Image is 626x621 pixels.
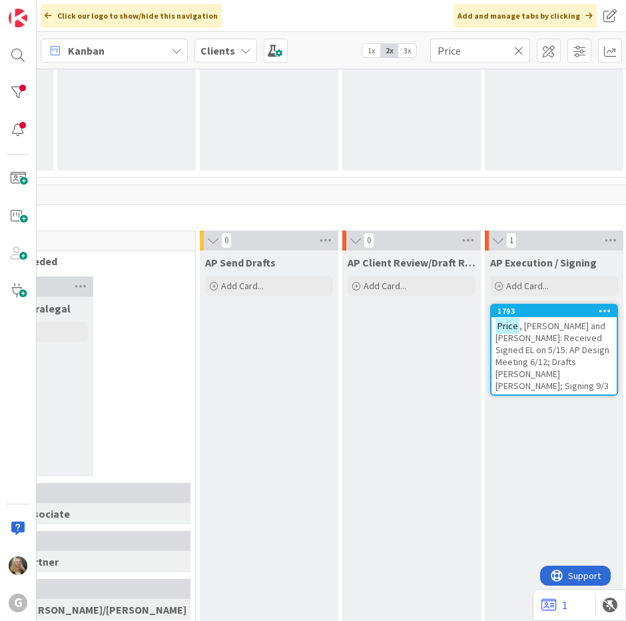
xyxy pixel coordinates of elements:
[364,233,374,249] span: 0
[491,305,617,394] div: 1793Price, [PERSON_NAME] and [PERSON_NAME]: Received Signed EL on 5/15: AP Design Meeting 6/12; D...
[495,318,519,333] mark: Price
[362,44,380,57] span: 1x
[491,305,617,317] div: 1793
[348,256,475,269] span: AP Client Review/Draft Review Meeting
[398,44,416,57] span: 3x
[28,2,61,18] span: Support
[490,304,618,396] a: 1793Price, [PERSON_NAME] and [PERSON_NAME]: Received Signed EL on 5/15: AP Design Meeting 6/12; D...
[221,280,264,292] span: Add Card...
[41,4,222,28] div: Click our logo to show/hide this navigation
[200,44,235,57] b: Clients
[9,9,27,27] img: Visit kanbanzone.com
[380,44,398,57] span: 2x
[430,39,530,63] input: Quick Filter...
[506,233,517,249] span: 1
[68,43,105,59] span: Kanban
[9,556,27,575] img: DS
[221,233,232,249] span: 0
[497,307,617,316] div: 1793
[506,280,549,292] span: Add Card...
[495,320,609,392] span: , [PERSON_NAME] and [PERSON_NAME]: Received Signed EL on 5/15: AP Design Meeting 6/12; Drafts [PE...
[9,594,27,612] div: G
[454,4,597,28] div: Add and manage tabs by clicking
[205,256,276,269] span: AP Send Drafts
[541,597,567,613] a: 1
[490,256,597,269] span: AP Execution / Signing
[364,280,406,292] span: Add Card...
